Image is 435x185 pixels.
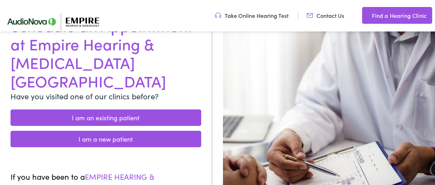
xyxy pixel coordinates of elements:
a: I am a new patient [11,131,201,147]
a: Find a Hearing Clinic [362,7,432,24]
p: Have you visited one of our clinics before? [11,90,201,102]
a: I am an existing patient [11,109,201,126]
h1: Schedule an Appointment at Empire Hearing & [MEDICAL_DATA] [GEOGRAPHIC_DATA] [11,16,201,90]
img: utility icon [307,12,313,19]
img: utility icon [215,12,221,19]
a: Take Online Hearing Test [215,12,288,19]
img: utility icon [362,11,368,20]
a: Contact Us [307,12,344,19]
